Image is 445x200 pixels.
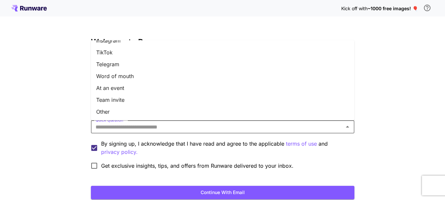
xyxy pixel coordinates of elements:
button: In order to qualify for free credit, you need to sign up with a business email address and click ... [421,1,434,14]
li: Telegram [91,58,354,70]
p: terms of use [286,140,317,148]
p: By signing up, I acknowledge that I have read and agree to the applicable and [101,140,349,156]
button: Continue with email [91,186,354,199]
li: Team invite [91,94,354,106]
li: Other [91,106,354,118]
li: At an event [91,82,354,94]
li: Instagram [91,35,354,46]
p: privacy policy. [101,148,138,156]
span: Kick off with [341,6,368,11]
button: By signing up, I acknowledge that I have read and agree to the applicable terms of use and [101,148,138,156]
li: Word of mouth [91,70,354,82]
button: By signing up, I acknowledge that I have read and agree to the applicable and privacy policy. [286,140,317,148]
h3: Welcome to Runware [91,38,354,47]
button: Close [343,122,352,131]
span: ~1000 free images! 🎈 [368,6,418,11]
li: TikTok [91,46,354,58]
span: Get exclusive insights, tips, and offers from Runware delivered to your inbox. [101,162,293,170]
